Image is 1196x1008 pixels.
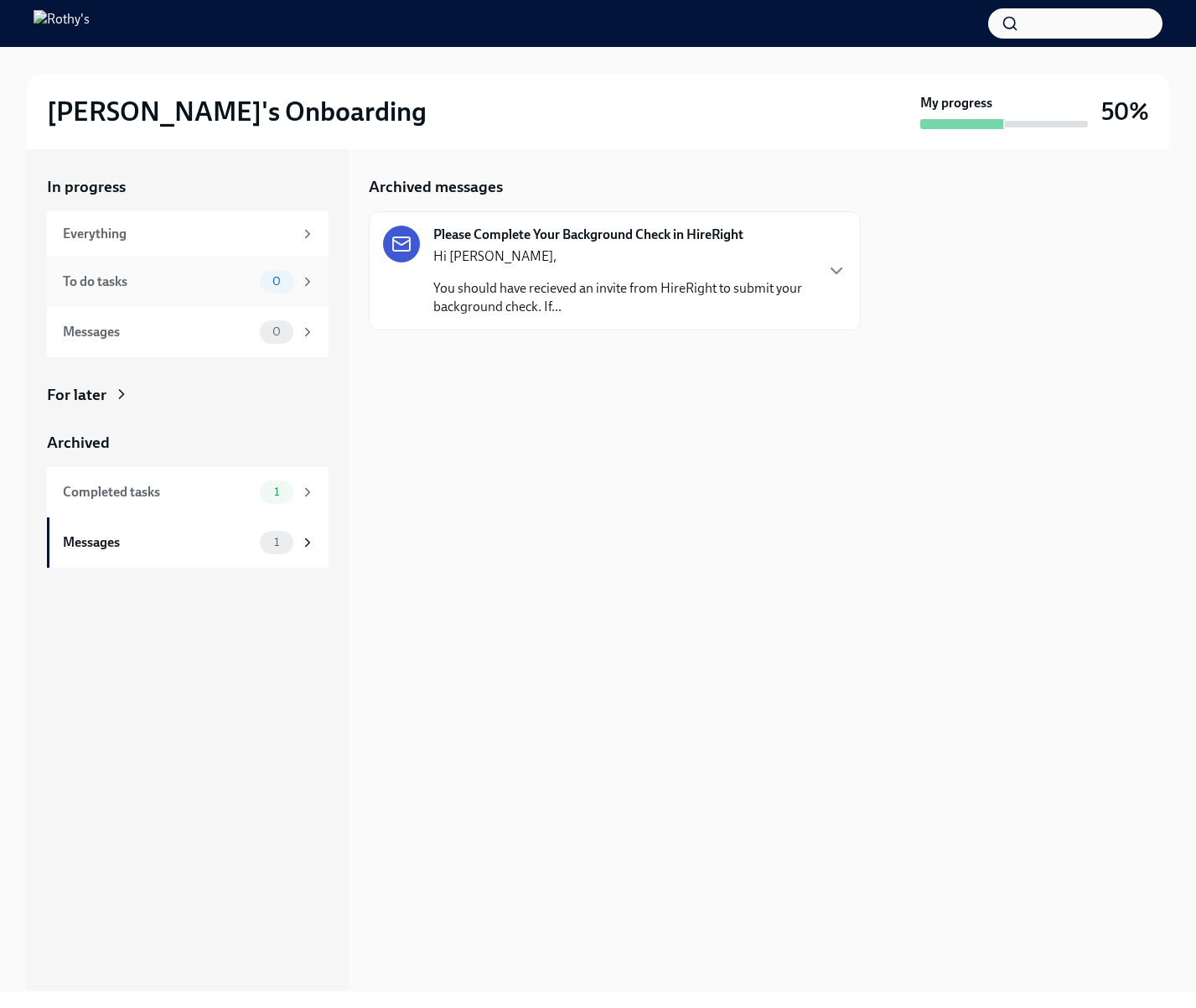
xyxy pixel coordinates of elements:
[433,226,743,244] strong: Please Complete Your Background Check in HireRight
[264,536,289,548] span: 1
[47,95,427,128] h2: [PERSON_NAME]'s Onboarding
[47,176,329,198] a: In progress
[47,384,329,406] a: For later
[47,307,329,357] a: Messages0
[34,10,90,37] img: Rothy's
[433,279,813,316] p: You should have recieved an invite from HireRight to submit your background check. If...
[63,323,253,341] div: Messages
[47,467,329,517] a: Completed tasks1
[433,247,813,266] p: Hi [PERSON_NAME],
[1101,96,1149,127] h3: 50%
[262,275,291,288] span: 0
[63,225,293,243] div: Everything
[264,486,289,498] span: 1
[47,257,329,307] a: To do tasks0
[920,94,992,112] strong: My progress
[47,211,329,257] a: Everything
[63,273,253,291] div: To do tasks
[47,517,329,568] a: Messages1
[47,432,329,454] a: Archived
[63,533,253,552] div: Messages
[47,384,106,406] div: For later
[262,325,291,338] span: 0
[369,176,503,198] h5: Archived messages
[63,483,253,501] div: Completed tasks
